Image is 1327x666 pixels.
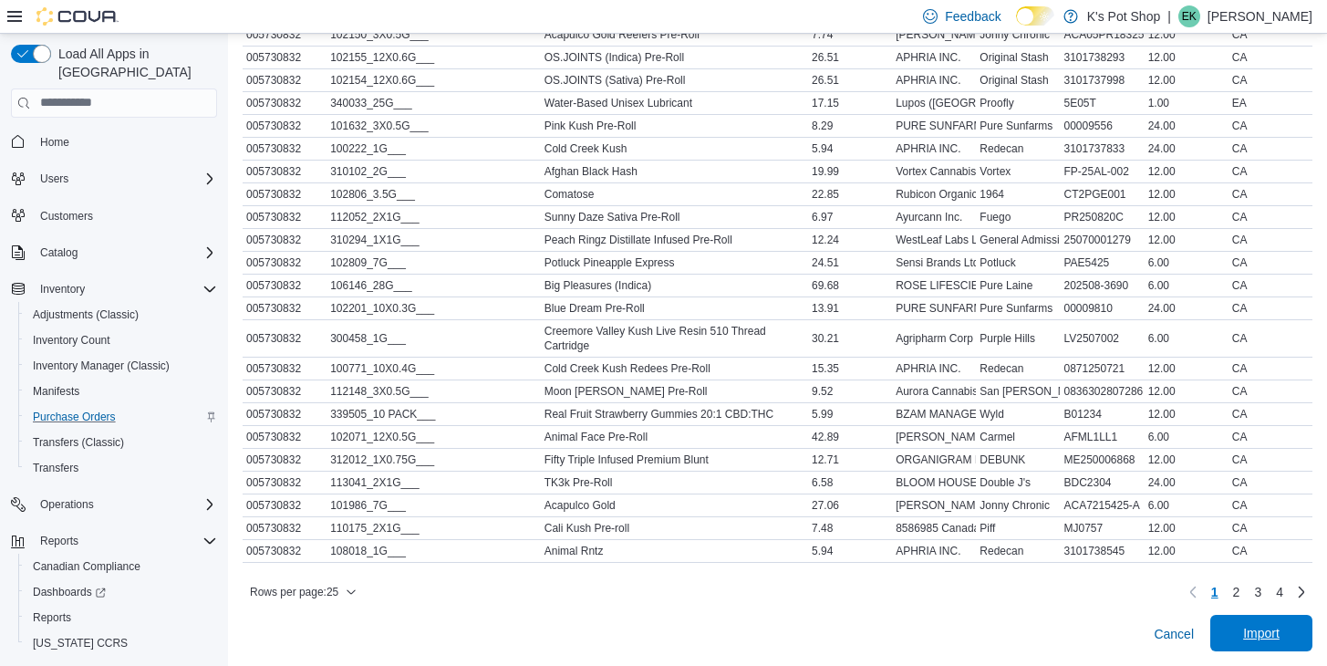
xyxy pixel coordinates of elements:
div: 7.74 [808,24,892,46]
button: Inventory [33,278,92,300]
span: Cancel [1154,625,1194,643]
div: 113041_2X1G___ [327,472,541,494]
div: 005730832 [243,494,327,516]
div: 005730832 [243,252,327,274]
button: Inventory Count [18,328,224,353]
div: B01234 [1060,403,1144,425]
span: Customers [33,204,217,227]
span: Dashboards [26,581,217,603]
div: 25070001279 [1060,229,1144,251]
div: 005730832 [243,47,327,68]
div: 15.35 [808,358,892,380]
div: 6.97 [808,206,892,228]
span: Inventory Count [26,329,217,351]
a: Transfers (Classic) [26,432,131,453]
div: Proofly [976,92,1060,114]
div: Piff [976,517,1060,539]
img: Cova [36,7,119,26]
div: 339505_10 PACK___ [327,403,541,425]
div: BZAM MANAGEMENT INC. D.B.A. BZAM CANNABIS [892,403,976,425]
div: CA [1229,403,1312,425]
div: Redecan [976,540,1060,562]
div: CA [1229,517,1312,539]
div: 005730832 [243,161,327,182]
div: Double J's [976,472,1060,494]
div: WestLeaf Labs LP [892,229,976,251]
div: CA [1229,380,1312,402]
button: [US_STATE] CCRS [18,630,224,656]
div: CA [1229,426,1312,448]
div: APHRIA INC. [892,138,976,160]
div: 300458_1G___ [327,328,541,349]
div: Potluck Pineapple Express [541,252,808,274]
a: Transfers [26,457,86,479]
div: 202508-3690 [1060,275,1144,297]
div: 310294_1X1G___ [327,229,541,251]
button: Operations [4,492,224,517]
div: APHRIA INC. [892,358,976,380]
div: 005730832 [243,426,327,448]
div: 110175_2X1G___ [327,517,541,539]
div: MJ0757 [1060,517,1144,539]
div: 26.51 [808,47,892,68]
a: Purchase Orders [26,406,123,428]
span: Adjustments (Classic) [33,307,139,322]
div: 12.00 [1145,403,1229,425]
div: Animal Face Pre-Roll [541,426,808,448]
div: 00009810 [1060,297,1144,319]
div: 42.89 [808,426,892,448]
div: 24.00 [1145,138,1229,160]
div: FP-25AL-002 [1060,161,1144,182]
div: CA [1229,229,1312,251]
div: 12.00 [1145,229,1229,251]
span: Import [1243,624,1280,642]
div: Pink Kush Pre-Roll [541,115,808,137]
div: CA [1229,297,1312,319]
span: Adjustments (Classic) [26,304,217,326]
div: 6.00 [1145,426,1229,448]
a: Next page [1291,581,1312,603]
div: PR250820C [1060,206,1144,228]
button: Rows per page:25 [243,581,364,603]
p: [PERSON_NAME] [1208,5,1312,27]
span: Users [40,172,68,186]
div: 12.00 [1145,358,1229,380]
div: 24.00 [1145,297,1229,319]
a: Page 4 of 4 [1269,578,1291,607]
div: Elisa Keay [1178,5,1200,27]
button: Customers [4,203,224,229]
span: EK [1182,5,1197,27]
div: 5E05T [1060,92,1144,114]
div: CA [1229,115,1312,137]
a: Manifests [26,380,87,402]
div: 005730832 [243,403,327,425]
div: 6.00 [1145,494,1229,516]
button: Home [4,129,224,155]
div: [PERSON_NAME] Corp. [892,426,976,448]
span: Catalog [40,245,78,260]
div: Purple Hills [976,328,1060,349]
div: Comatose [541,183,808,205]
span: Catalog [33,242,217,264]
button: Inventory Manager (Classic) [18,353,224,379]
div: 310102_2G___ [327,161,541,182]
span: Manifests [33,384,79,399]
div: 00009556 [1060,115,1144,137]
span: Home [33,130,217,153]
button: Manifests [18,379,224,404]
div: Water-Based Unisex Lubricant [541,92,808,114]
div: 005730832 [243,115,327,137]
span: Transfers (Classic) [33,435,124,450]
div: 0836302807286 [1060,380,1144,402]
span: Home [40,135,69,150]
div: ME250006868 [1060,449,1144,471]
div: ORGANIGRAM INC. [892,449,976,471]
p: K's Pot Shop [1087,5,1161,27]
div: 340033_25G___ [327,92,541,114]
div: Pure Laine [976,275,1060,297]
div: CA [1229,206,1312,228]
div: 24.00 [1145,472,1229,494]
div: APHRIA INC. [892,69,976,91]
div: 26.51 [808,69,892,91]
div: AFML1LL1 [1060,426,1144,448]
